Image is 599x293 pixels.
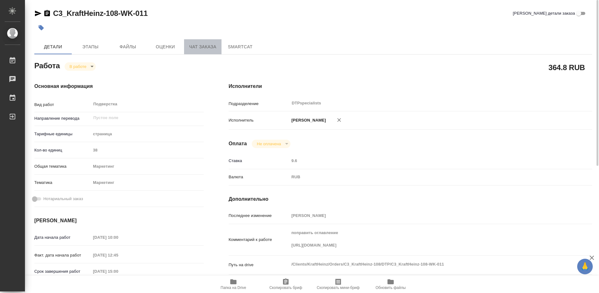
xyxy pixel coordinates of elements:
[34,234,91,241] p: Дата начала работ
[91,129,204,139] div: страница
[229,213,289,219] p: Последнее изменение
[91,251,145,260] input: Пустое поле
[289,117,326,123] p: [PERSON_NAME]
[34,115,91,122] p: Направление перевода
[91,146,204,155] input: Пустое поле
[548,62,585,73] h2: 364.8 RUB
[93,114,189,122] input: Пустое поле
[91,267,145,276] input: Пустое поле
[229,117,289,123] p: Исполнитель
[43,196,83,202] span: Нотариальный заказ
[577,259,593,274] button: 🙏
[34,217,204,224] h4: [PERSON_NAME]
[91,161,204,172] div: Маркетинг
[34,21,48,35] button: Добавить тэг
[317,286,359,290] span: Скопировать мини-бриф
[34,180,91,186] p: Тематика
[34,252,91,258] p: Факт. дата начала работ
[113,43,143,51] span: Файлы
[34,163,91,170] p: Общая тематика
[312,276,364,293] button: Скопировать мини-бриф
[289,259,562,270] textarea: /Clients/KraftHeinz/Orders/C3_KraftHeinz-108/DTP/C3_KraftHeinz-108-WK-011
[34,268,91,275] p: Срок завершения работ
[65,62,96,71] div: В работе
[91,177,204,188] div: Маркетинг
[289,211,562,220] input: Пустое поле
[260,276,312,293] button: Скопировать бриф
[229,101,289,107] p: Подразделение
[229,158,289,164] p: Ставка
[34,10,42,17] button: Скопировать ссылку для ЯМессенджера
[34,83,204,90] h4: Основная информация
[229,237,289,243] p: Комментарий к работе
[68,64,88,69] button: В работе
[34,60,60,71] h2: Работа
[53,9,148,17] a: C3_KraftHeinz-108-WK-011
[580,260,590,273] span: 🙏
[376,286,406,290] span: Обновить файлы
[188,43,218,51] span: Чат заказа
[269,286,302,290] span: Скопировать бриф
[289,172,562,182] div: RUB
[252,140,290,148] div: В работе
[150,43,180,51] span: Оценки
[364,276,417,293] button: Обновить файлы
[43,10,51,17] button: Скопировать ссылку
[75,43,105,51] span: Этапы
[229,174,289,180] p: Валюта
[255,141,283,146] button: Не оплачена
[34,131,91,137] p: Тарифные единицы
[38,43,68,51] span: Детали
[221,286,246,290] span: Папка на Drive
[513,10,575,17] span: [PERSON_NAME] детали заказа
[332,113,346,127] button: Удалить исполнителя
[229,83,592,90] h4: Исполнители
[91,233,145,242] input: Пустое поле
[289,156,562,165] input: Пустое поле
[289,228,562,251] textarea: поправить оглавление [URL][DOMAIN_NAME]
[34,147,91,153] p: Кол-во единиц
[34,102,91,108] p: Вид работ
[229,262,289,268] p: Путь на drive
[229,195,592,203] h4: Дополнительно
[207,276,260,293] button: Папка на Drive
[225,43,255,51] span: SmartCat
[229,140,247,147] h4: Оплата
